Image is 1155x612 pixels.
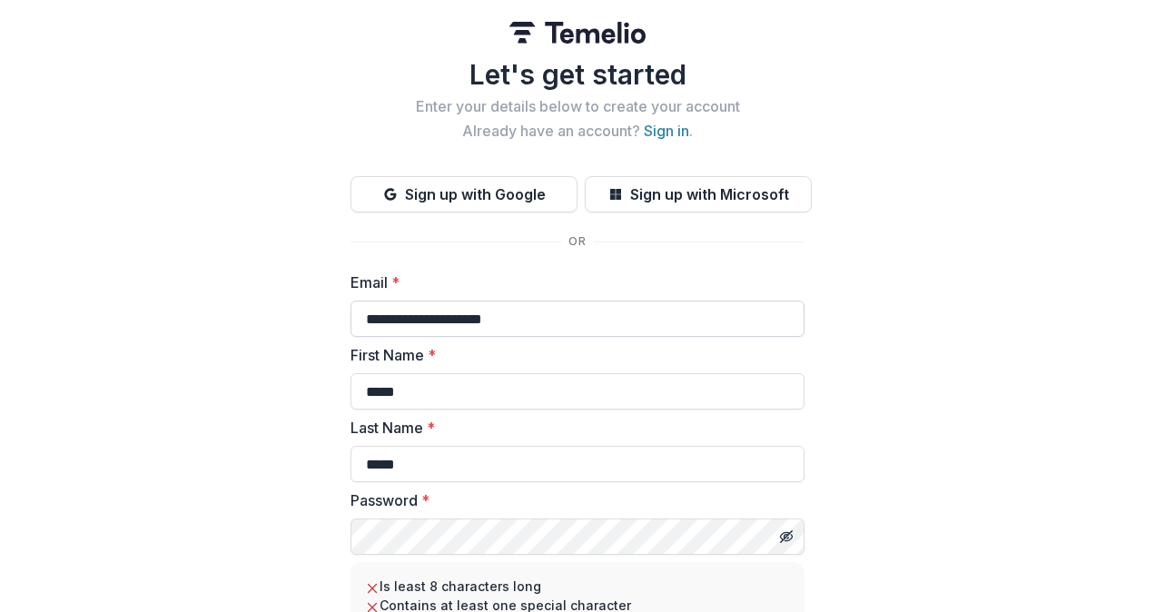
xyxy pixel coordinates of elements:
img: Temelio [509,22,646,44]
label: Last Name [350,417,794,439]
label: Email [350,271,794,293]
button: Sign up with Google [350,176,577,212]
label: Password [350,489,794,511]
button: Sign up with Microsoft [585,176,812,212]
h1: Let's get started [350,58,805,91]
h2: Enter your details below to create your account [350,98,805,115]
button: Toggle password visibility [772,522,801,551]
label: First Name [350,344,794,366]
a: Sign in [644,122,689,140]
h2: Already have an account? . [350,123,805,140]
li: Is least 8 characters long [365,577,790,596]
